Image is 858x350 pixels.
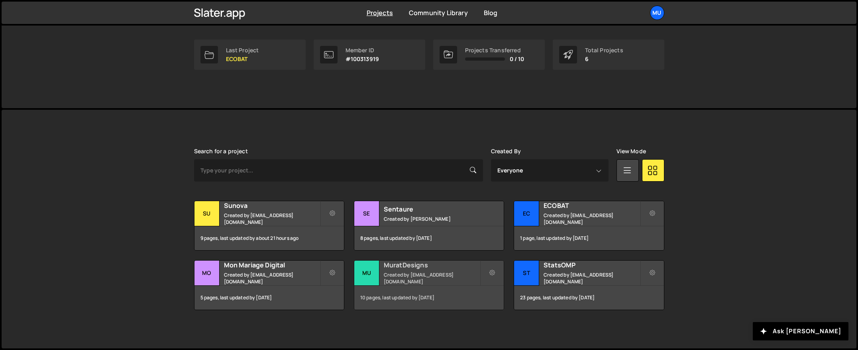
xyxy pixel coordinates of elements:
h2: StatsOMP [544,261,640,269]
small: Created by [PERSON_NAME] [384,216,480,222]
h2: MuratDesigns [384,261,480,269]
div: 23 pages, last updated by [DATE] [514,286,664,310]
div: Last Project [226,47,259,53]
small: Created by [EMAIL_ADDRESS][DOMAIN_NAME] [224,212,320,225]
a: St StatsOMP Created by [EMAIL_ADDRESS][DOMAIN_NAME] 23 pages, last updated by [DATE] [514,260,664,310]
div: Member ID [346,47,379,53]
small: Created by [EMAIL_ADDRESS][DOMAIN_NAME] [544,271,640,285]
a: Last Project ECOBAT [194,40,306,70]
div: 8 pages, last updated by [DATE] [354,226,504,250]
a: Su Sunova Created by [EMAIL_ADDRESS][DOMAIN_NAME] 9 pages, last updated by about 21 hours ago [194,201,344,251]
a: Community Library [409,8,468,17]
a: Projects [367,8,393,17]
div: Mu [354,261,379,286]
div: St [514,261,539,286]
label: Search for a project [194,148,248,154]
p: ECOBAT [226,56,259,62]
a: Mo Mon Mariage Digital Created by [EMAIL_ADDRESS][DOMAIN_NAME] 5 pages, last updated by [DATE] [194,260,344,310]
small: Created by [EMAIL_ADDRESS][DOMAIN_NAME] [544,212,640,225]
div: Mo [194,261,220,286]
input: Type your project... [194,159,483,182]
h2: Sunova [224,201,320,210]
div: EC [514,201,539,226]
a: Mu MuratDesigns Created by [EMAIL_ADDRESS][DOMAIN_NAME] 10 pages, last updated by [DATE] [354,260,504,310]
button: Ask [PERSON_NAME] [753,322,848,340]
p: #100313919 [346,56,379,62]
div: 10 pages, last updated by [DATE] [354,286,504,310]
h2: ECOBAT [544,201,640,210]
div: 1 page, last updated by [DATE] [514,226,664,250]
small: Created by [EMAIL_ADDRESS][DOMAIN_NAME] [384,271,480,285]
div: 9 pages, last updated by about 21 hours ago [194,226,344,250]
label: View Mode [617,148,646,154]
div: Su [194,201,220,226]
span: 0 / 10 [510,56,524,62]
h2: Sentaure [384,205,480,214]
label: Created By [491,148,521,154]
a: Se Sentaure Created by [PERSON_NAME] 8 pages, last updated by [DATE] [354,201,504,251]
a: Blog [484,8,498,17]
div: Projects Transferred [465,47,524,53]
p: 6 [585,56,623,62]
div: Total Projects [585,47,623,53]
a: Mu [650,6,664,20]
h2: Mon Mariage Digital [224,261,320,269]
a: EC ECOBAT Created by [EMAIL_ADDRESS][DOMAIN_NAME] 1 page, last updated by [DATE] [514,201,664,251]
div: 5 pages, last updated by [DATE] [194,286,344,310]
small: Created by [EMAIL_ADDRESS][DOMAIN_NAME] [224,271,320,285]
div: Se [354,201,379,226]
